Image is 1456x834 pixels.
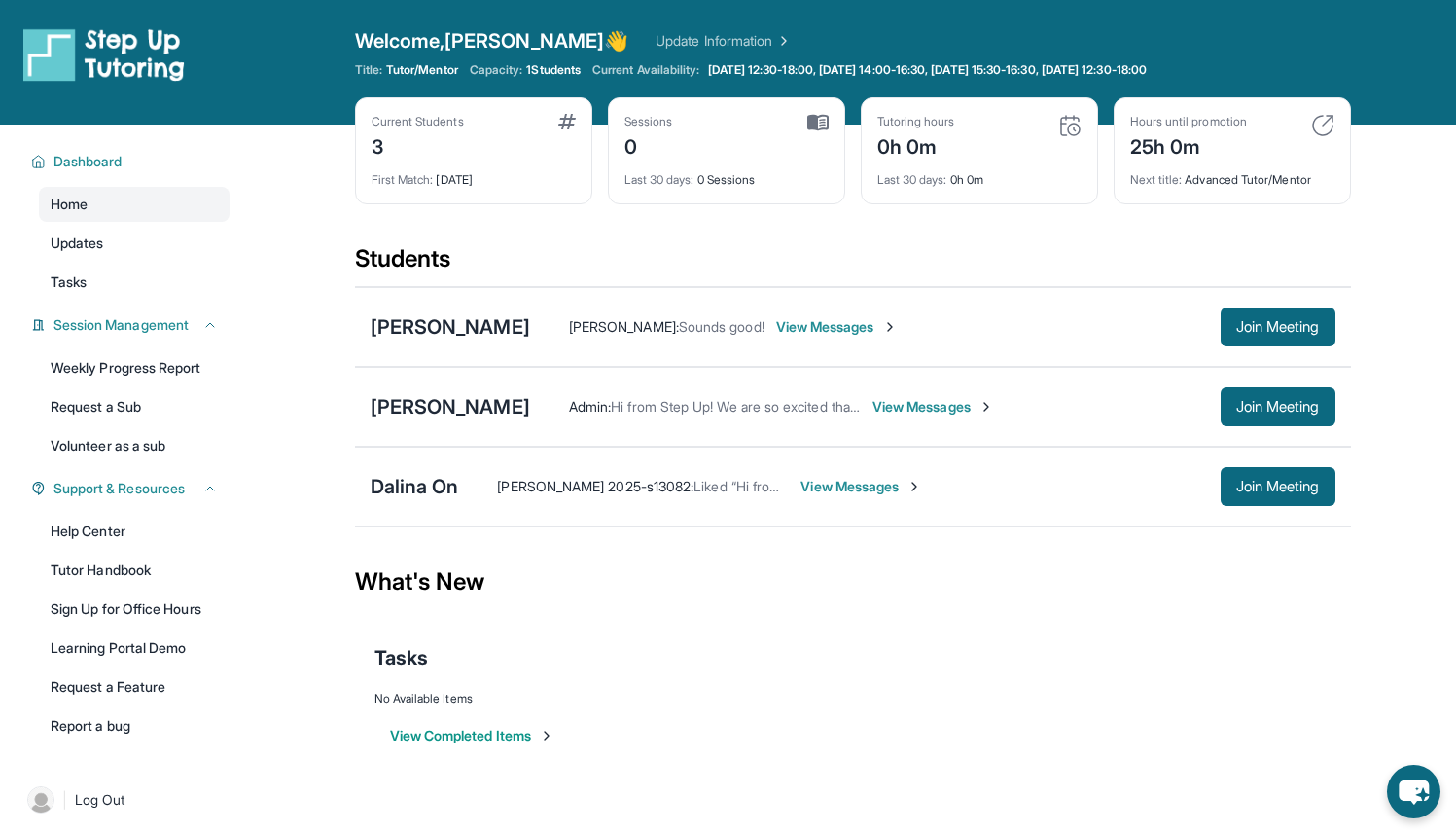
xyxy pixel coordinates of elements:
[679,318,764,335] span: Sounds good!
[39,389,230,424] a: Request a Sub
[53,315,189,335] span: Session Management
[1236,481,1320,492] span: Join Meeting
[46,152,218,171] button: Dashboard
[1058,114,1082,137] img: card
[1221,467,1335,506] button: Join Meeting
[569,398,611,415] span: Admin :
[371,473,459,500] div: Dalina On
[592,62,699,78] span: Current Availability:
[39,350,230,385] a: Weekly Progress Report
[372,114,464,129] div: Current Students
[372,129,464,161] div: 3
[497,478,693,494] span: [PERSON_NAME] 2025-s13082 :
[19,779,230,821] a: |Log Out
[51,234,104,253] span: Updates
[355,539,1351,625] div: What's New
[569,318,679,335] span: [PERSON_NAME] :
[906,479,922,494] img: Chevron-Right
[1221,387,1335,426] button: Join Meeting
[23,27,185,82] img: logo
[372,161,576,188] div: [DATE]
[374,691,1332,707] div: No Available Items
[1130,129,1247,161] div: 25h 0m
[772,31,792,51] img: Chevron Right
[708,62,1147,78] span: [DATE] 12:30-18:00, [DATE] 14:00-16:30, [DATE] 15:30-16:30, [DATE] 12:30-18:00
[53,152,123,171] span: Dashboard
[624,172,694,187] span: Last 30 days :
[624,129,673,161] div: 0
[46,479,218,498] button: Support & Resources
[1130,172,1183,187] span: Next title :
[27,786,54,814] img: user-img
[1130,161,1334,188] div: Advanced Tutor/Mentor
[1311,114,1334,137] img: card
[371,313,530,341] div: [PERSON_NAME]
[51,272,87,292] span: Tasks
[39,631,230,666] a: Learning Portal Demo
[75,790,125,810] span: Log Out
[374,644,428,671] span: Tasks
[62,788,67,812] span: |
[390,726,554,745] button: View Completed Items
[800,477,922,496] span: View Messages
[53,479,185,498] span: Support & Resources
[1130,114,1247,129] div: Hours until promotion
[807,114,829,131] img: card
[877,129,955,161] div: 0h 0m
[624,161,829,188] div: 0 Sessions
[1236,321,1320,333] span: Join Meeting
[355,243,1351,286] div: Students
[39,708,230,743] a: Report a bug
[1387,765,1440,818] button: chat-button
[39,514,230,549] a: Help Center
[558,114,576,129] img: card
[51,195,88,214] span: Home
[39,592,230,627] a: Sign Up for Office Hours
[882,319,898,335] img: Chevron-Right
[656,31,792,51] a: Update Information
[355,27,629,54] span: Welcome, [PERSON_NAME] 👋
[1221,308,1335,346] button: Join Meeting
[39,428,230,463] a: Volunteer as a sub
[877,114,955,129] div: Tutoring hours
[39,670,230,705] a: Request a Feature
[872,397,994,417] span: View Messages
[776,317,898,337] span: View Messages
[371,393,530,420] div: [PERSON_NAME]
[39,226,230,261] a: Updates
[978,399,994,415] img: Chevron-Right
[46,315,218,335] button: Session Management
[877,161,1082,188] div: 0h 0m
[470,62,523,78] span: Capacity:
[624,114,673,129] div: Sessions
[39,553,230,588] a: Tutor Handbook
[526,62,581,78] span: 1 Students
[704,62,1151,78] a: [DATE] 12:30-18:00, [DATE] 14:00-16:30, [DATE] 15:30-16:30, [DATE] 12:30-18:00
[39,187,230,222] a: Home
[386,62,458,78] span: Tutor/Mentor
[1236,401,1320,413] span: Join Meeting
[372,172,434,187] span: First Match :
[355,62,382,78] span: Title:
[39,265,230,300] a: Tasks
[877,172,947,187] span: Last 30 days :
